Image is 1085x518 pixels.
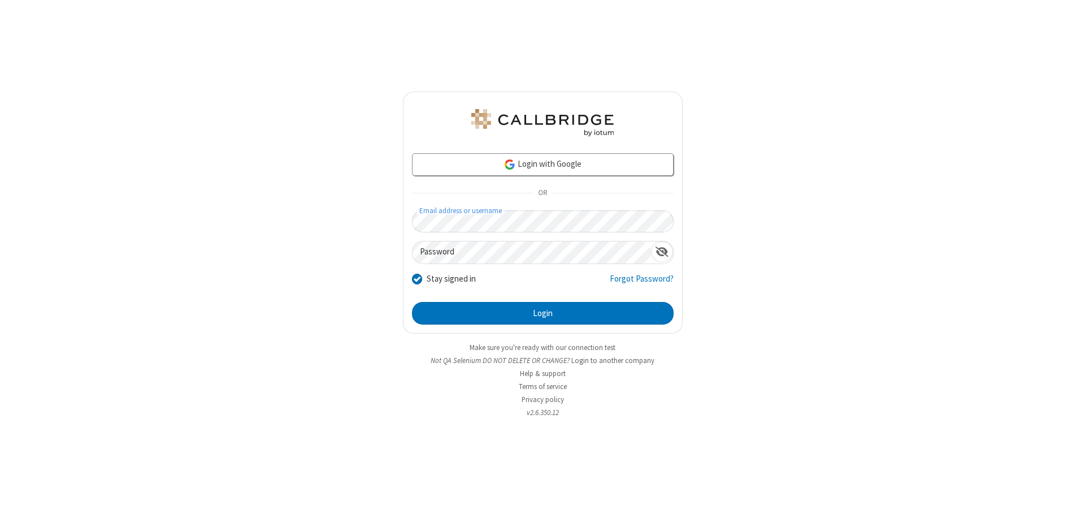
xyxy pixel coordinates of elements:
li: Not QA Selenium DO NOT DELETE OR CHANGE? [403,355,683,366]
a: Privacy policy [522,395,564,404]
a: Terms of service [519,382,567,391]
a: Help & support [520,369,566,378]
input: Password [413,241,651,264]
div: Show password [651,241,673,262]
img: QA Selenium DO NOT DELETE OR CHANGE [469,109,616,136]
a: Make sure you're ready with our connection test [470,343,615,352]
button: Login [412,302,674,325]
a: Login with Google [412,153,674,176]
button: Login to another company [571,355,654,366]
span: OR [533,185,552,201]
a: Forgot Password? [610,273,674,294]
li: v2.6.350.12 [403,407,683,418]
img: google-icon.png [504,158,516,171]
input: Email address or username [412,210,674,232]
label: Stay signed in [427,273,476,286]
